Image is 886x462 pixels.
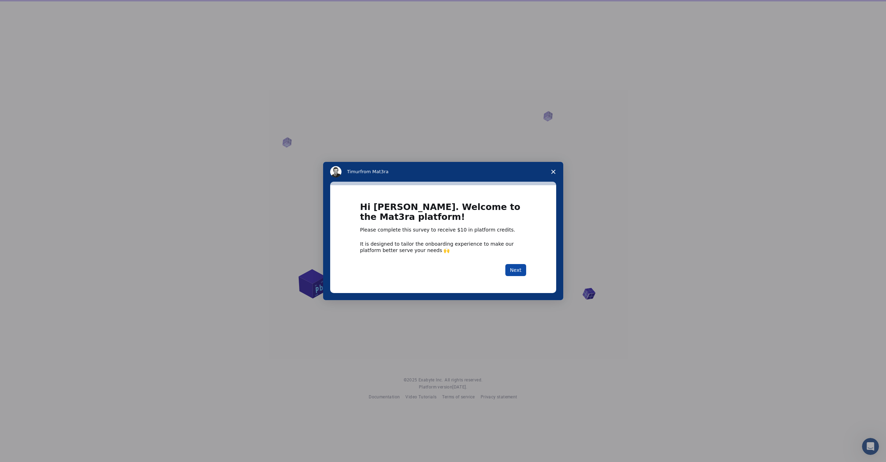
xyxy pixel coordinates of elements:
[360,169,388,174] span: from Mat3ra
[14,5,40,11] span: Support
[360,202,526,227] h1: Hi [PERSON_NAME]. Welcome to the Mat3ra platform!
[347,169,360,174] span: Timur
[330,166,341,177] img: Profile image for Timur
[360,241,526,253] div: It is designed to tailor the onboarding experience to make our platform better serve your needs 🙌
[360,227,526,234] div: Please complete this survey to receive $10 in platform credits.
[543,162,563,182] span: Close survey
[505,264,526,276] button: Next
